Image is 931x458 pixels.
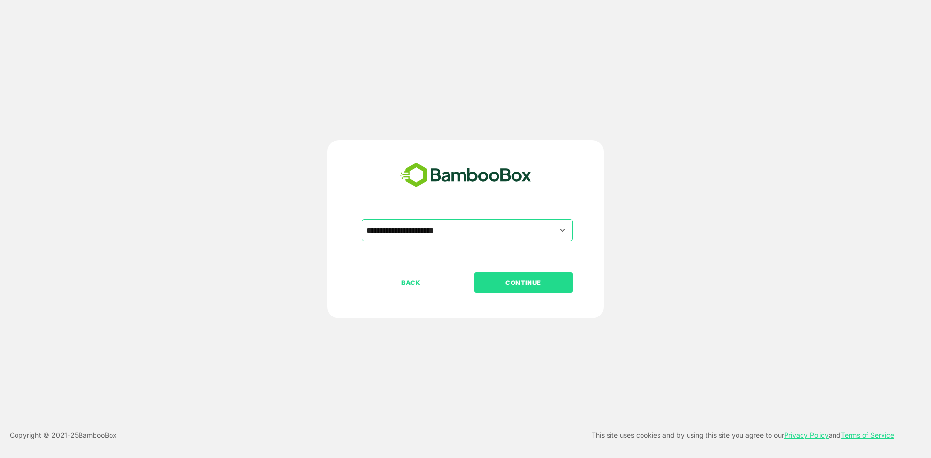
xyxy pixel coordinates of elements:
button: Open [556,223,569,237]
p: This site uses cookies and by using this site you agree to our and [592,429,894,441]
p: Copyright © 2021- 25 BambooBox [10,429,117,441]
img: bamboobox [395,159,537,191]
p: CONTINUE [475,277,572,288]
button: CONTINUE [474,272,573,293]
a: Privacy Policy [784,431,829,439]
a: Terms of Service [841,431,894,439]
p: BACK [363,277,460,288]
button: BACK [362,272,460,293]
